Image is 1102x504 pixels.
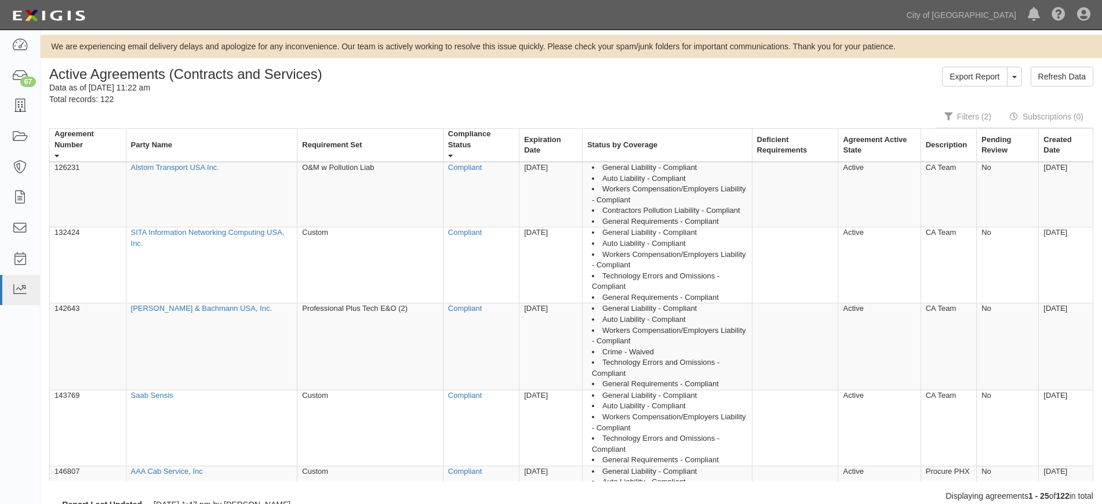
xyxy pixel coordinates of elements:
a: Subscriptions (0) [1001,105,1092,128]
td: Active [838,303,921,390]
a: [PERSON_NAME] & Bachmann USA, Inc. [131,304,272,313]
td: [DATE] [519,162,583,227]
td: [DATE] [519,390,583,466]
li: General Requirements - Compliant [592,216,747,227]
li: General Liability - Compliant [592,466,747,477]
td: CA Team [921,227,977,303]
a: Compliant [448,163,482,172]
li: Auto Liability - Compliant [592,238,747,249]
td: CA Team [921,303,977,390]
a: City of [GEOGRAPHIC_DATA] [901,3,1022,27]
li: Workers Compensation/Employers Liability - Compliant [592,412,747,433]
div: Description [926,140,968,151]
div: Deficient Requirements [757,135,829,156]
div: Agreement Number [54,129,117,150]
div: Pending Review [981,135,1029,156]
li: General Liability - Compliant [592,162,747,173]
td: [DATE] [519,303,583,390]
li: Crime - Waived [592,347,747,358]
div: Compliance Status [448,129,510,150]
td: No [977,162,1039,227]
td: Active [838,227,921,303]
td: 126231 [50,162,126,227]
td: CA Team [921,390,977,466]
div: We are experiencing email delivery delays and apologize for any inconvenience. Our team is active... [41,41,1102,52]
div: Requirement Set [302,140,362,151]
li: Workers Compensation/Employers Liability - Compliant [592,184,747,205]
li: Contractors Pollution Liability - Compliant [592,205,747,216]
td: [DATE] [1039,227,1093,303]
div: 67 [20,77,36,87]
li: Technology Errors and Omissions - Compliant [592,357,747,379]
li: General Liability - Compliant [592,227,747,238]
td: 143769 [50,390,126,466]
a: Compliant [448,391,482,400]
li: General Liability - Compliant [592,303,747,314]
a: AAA Cab Service, Inc [131,467,203,476]
li: Auto Liability - Compliant [592,401,747,412]
li: General Requirements - Compliant [592,292,747,303]
td: [DATE] [519,227,583,303]
td: 142643 [50,303,126,390]
li: Auto Liability - Compliant [592,314,747,325]
div: Status by Coverage [587,140,657,151]
li: General Requirements - Compliant [592,455,747,466]
h1: Active Agreements (Contracts and Services) [49,67,563,82]
a: Compliant [448,304,482,313]
li: General Liability - Compliant [592,390,747,401]
a: Alstom Transport USA Inc. [131,163,219,172]
a: SITA Information Networking Computing USA, Inc. [131,228,285,248]
td: No [977,390,1039,466]
div: Agreement Active State [843,135,911,156]
div: Data as of [DATE] 11:22 am [49,82,563,93]
td: [DATE] [1039,303,1093,390]
li: Workers Compensation/Employers Liability - Compliant [592,325,747,347]
td: No [977,227,1039,303]
li: Auto Liability - Compliant [592,477,747,488]
a: Saab Sensis [131,391,173,400]
td: 132424 [50,227,126,303]
a: Refresh Data [1031,67,1093,86]
td: Active [838,390,921,466]
td: No [977,303,1039,390]
td: Custom [297,227,443,303]
li: General Requirements - Compliant [592,379,747,390]
a: Export Report [942,67,1007,86]
td: Professional Plus Tech E&O (2) [297,303,443,390]
i: Help Center - Complianz [1052,8,1065,22]
li: Technology Errors and Omissions - Compliant [592,271,747,292]
div: Total records: 122 [49,93,563,105]
li: Workers Compensation/Employers Liability - Compliant [592,249,747,271]
div: Displaying agreements of in total [483,490,1102,502]
td: Active [838,162,921,227]
div: Created Date [1043,135,1083,156]
td: Custom [297,390,443,466]
li: Technology Errors and Omissions - Compliant [592,433,747,455]
img: logo-5460c22ac91f19d4615b14bd174203de0afe785f0fc80cf4dbbc73dc1793850b.png [9,5,89,26]
b: 1 - 25 [1028,491,1049,501]
a: Compliant [448,467,482,476]
td: CA Team [921,162,977,227]
li: Auto Liability - Compliant [592,173,747,184]
td: [DATE] [1039,390,1093,466]
td: O&M w Pollution Liab [297,162,443,227]
a: Filters (2) [936,105,1000,128]
div: Party Name [131,140,173,151]
div: Expiration Date [524,135,573,156]
td: [DATE] [1039,162,1093,227]
a: Compliant [448,228,482,237]
b: 122 [1056,491,1069,501]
